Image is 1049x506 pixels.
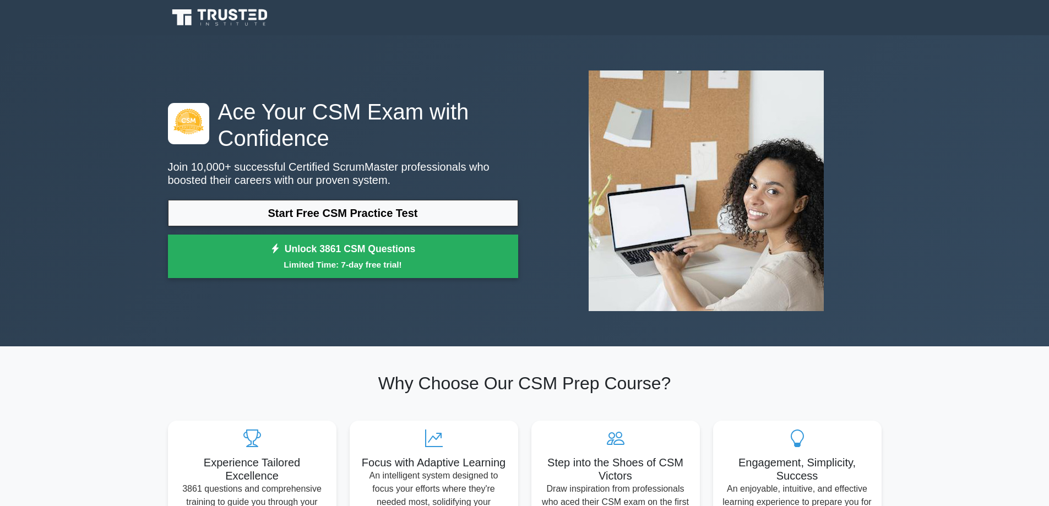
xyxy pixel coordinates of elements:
[168,200,518,226] a: Start Free CSM Practice Test
[540,456,691,482] h5: Step into the Shoes of CSM Victors
[168,235,518,279] a: Unlock 3861 CSM QuestionsLimited Time: 7-day free trial!
[177,456,328,482] h5: Experience Tailored Excellence
[168,99,518,151] h1: Ace Your CSM Exam with Confidence
[722,456,873,482] h5: Engagement, Simplicity, Success
[358,456,509,469] h5: Focus with Adaptive Learning
[168,160,518,187] p: Join 10,000+ successful Certified ScrumMaster professionals who boosted their careers with our pr...
[168,373,882,394] h2: Why Choose Our CSM Prep Course?
[182,258,504,271] small: Limited Time: 7-day free trial!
